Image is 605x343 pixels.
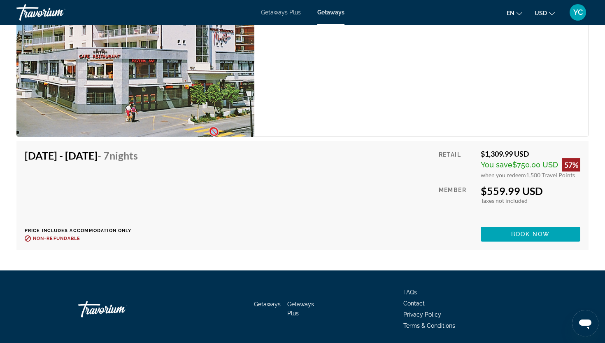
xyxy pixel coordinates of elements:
[481,185,580,197] div: $559.99 USD
[512,160,558,169] span: $750.00 USD
[287,301,314,317] a: Getaways Plus
[25,149,138,162] h4: [DATE] - [DATE]
[481,149,580,158] div: $1,309.99 USD
[16,2,99,23] a: Travorium
[25,228,144,233] p: Price includes accommodation only
[535,10,547,16] span: USD
[567,4,589,21] button: User Menu
[562,158,580,171] div: 57%
[526,171,575,179] span: 1,500 Travel Points
[403,300,425,307] a: Contact
[403,289,417,296] a: FAQs
[481,160,512,169] span: You save
[573,8,583,16] span: YC
[572,310,598,336] iframe: Button to launch messaging window
[511,231,550,237] span: Book now
[439,185,475,221] div: Member
[261,9,301,16] a: Getaways Plus
[317,9,344,16] a: Getaways
[481,171,526,179] span: when you redeem
[98,149,138,162] span: - 7
[403,311,441,318] a: Privacy Policy
[403,322,455,329] a: Terms & Conditions
[481,197,528,204] span: Taxes not included
[507,10,514,16] span: en
[535,7,555,19] button: Change currency
[507,7,522,19] button: Change language
[439,149,475,179] div: Retail
[109,149,138,162] span: Nights
[33,236,80,241] span: Non-refundable
[481,227,580,242] button: Book now
[78,297,161,322] a: Go Home
[254,301,281,308] a: Getaways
